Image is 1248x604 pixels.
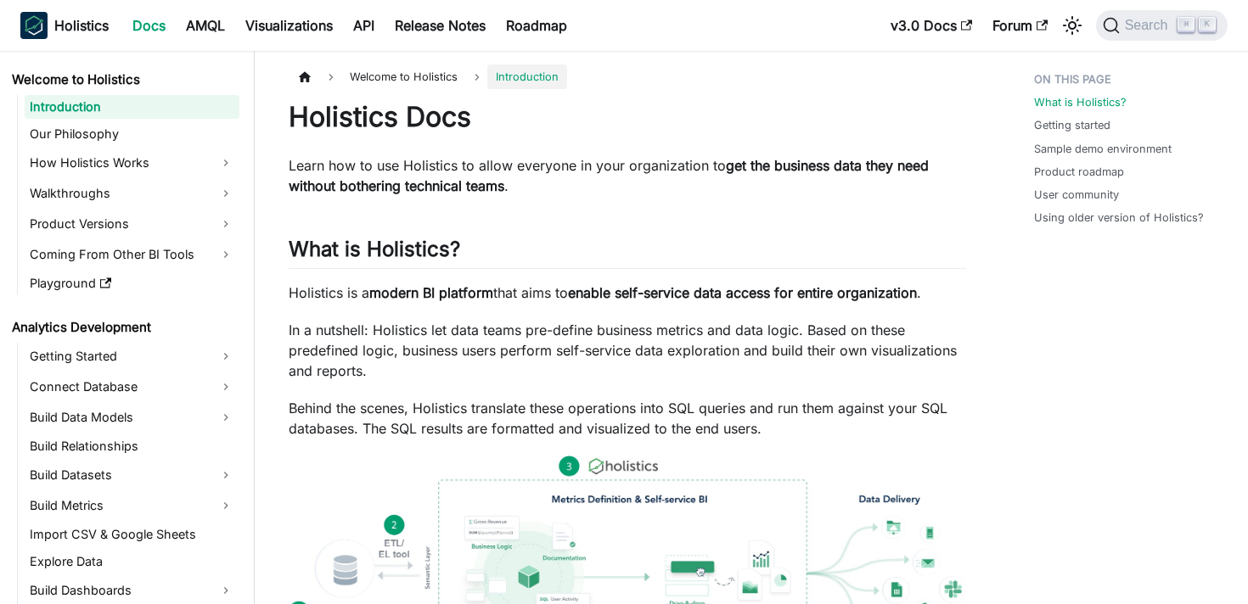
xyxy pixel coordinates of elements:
[369,284,493,301] strong: modern BI platform
[1059,12,1086,39] button: Switch between dark and light mode (currently light mode)
[25,373,239,400] a: Connect Database
[343,12,385,39] a: API
[54,15,109,36] b: Holistics
[25,271,239,295] a: Playground
[1034,94,1127,110] a: What is Holistics?
[1199,17,1216,32] kbd: K
[289,282,966,303] p: Holistics is a that aims to .
[25,523,239,546] a: Import CSV & Google Sheets
[25,241,239,268] a: Coming From Other BI Tools
[25,149,239,176] a: How Holistics Works
[880,12,982,39] a: v3.0 Docs
[235,12,343,39] a: Visualizations
[20,12,109,39] a: HolisticsHolistics
[982,12,1058,39] a: Forum
[289,155,966,196] p: Learn how to use Holistics to allow everyone in your organization to .
[122,12,176,39] a: Docs
[1178,17,1195,32] kbd: ⌘
[1120,18,1178,33] span: Search
[1034,141,1172,157] a: Sample demo environment
[289,100,966,134] h1: Holistics Docs
[289,237,966,269] h2: What is Holistics?
[176,12,235,39] a: AMQL
[568,284,917,301] strong: enable self-service data access for entire organization
[25,180,239,207] a: Walkthroughs
[25,550,239,573] a: Explore Data
[385,12,496,39] a: Release Notes
[1034,187,1119,203] a: User community
[1034,164,1124,180] a: Product roadmap
[25,343,239,370] a: Getting Started
[25,95,239,119] a: Introduction
[25,404,239,431] a: Build Data Models
[25,210,239,238] a: Product Versions
[20,12,48,39] img: Holistics
[7,316,239,339] a: Analytics Development
[7,68,239,92] a: Welcome to Holistics
[289,398,966,439] p: Behind the scenes, Holistics translate these operations into SQL queries and run them against you...
[25,434,239,458] a: Build Relationships
[289,320,966,381] p: In a nutshell: Holistics let data teams pre-define business metrics and data logic. Based on thes...
[487,64,567,89] span: Introduction
[341,64,466,89] span: Welcome to Holistics
[1034,210,1204,226] a: Using older version of Holistics?
[25,122,239,146] a: Our Philosophy
[1034,117,1110,133] a: Getting started
[25,492,239,519] a: Build Metrics
[289,64,966,89] nav: Breadcrumbs
[289,64,321,89] a: Home page
[25,461,239,489] a: Build Datasets
[25,577,239,604] a: Build Dashboards
[1096,10,1228,41] button: Search (Command+K)
[496,12,577,39] a: Roadmap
